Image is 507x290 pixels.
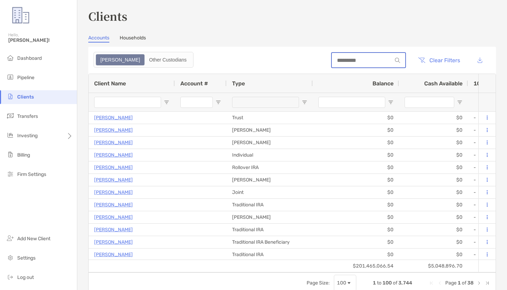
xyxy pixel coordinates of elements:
[302,100,307,105] button: Open Filter Menu
[17,236,50,242] span: Add New Client
[17,55,42,61] span: Dashboard
[94,97,161,108] input: Client Name Filter Input
[395,58,400,63] img: input icon
[424,80,463,87] span: Cash Available
[180,97,213,108] input: Account # Filter Input
[94,238,133,246] a: [PERSON_NAME]
[227,174,313,186] div: [PERSON_NAME]
[307,280,330,286] div: Page Size:
[399,186,468,198] div: $0
[313,124,399,136] div: $0
[318,97,385,108] input: Balance Filter Input
[227,199,313,211] div: Traditional IRA
[227,137,313,149] div: [PERSON_NAME]
[6,92,14,101] img: clients icon
[388,100,394,105] button: Open Filter Menu
[485,280,490,286] div: Last Page
[399,199,468,211] div: $0
[94,250,133,259] a: [PERSON_NAME]
[17,75,34,81] span: Pipeline
[17,171,46,177] span: Firm Settings
[6,170,14,178] img: firm-settings icon
[372,80,394,87] span: Balance
[399,149,468,161] div: $0
[227,161,313,174] div: Rollover IRA
[227,112,313,124] div: Trust
[227,249,313,261] div: Traditional IRA
[6,112,14,120] img: transfers icon
[399,137,468,149] div: $0
[232,80,245,87] span: Type
[313,161,399,174] div: $0
[399,161,468,174] div: $0
[94,163,133,172] a: [PERSON_NAME]
[313,249,399,261] div: $0
[94,200,133,209] a: [PERSON_NAME]
[399,174,468,186] div: $0
[313,149,399,161] div: $0
[216,100,221,105] button: Open Filter Menu
[6,253,14,262] img: settings icon
[94,138,133,147] p: [PERSON_NAME]
[429,280,434,286] div: First Page
[145,55,190,65] div: Other Custodians
[120,35,146,43] a: Households
[476,280,482,286] div: Next Page
[6,131,14,139] img: investing icon
[457,100,463,105] button: Open Filter Menu
[17,152,30,158] span: Billing
[227,211,313,223] div: [PERSON_NAME]
[313,260,399,272] div: $201,465,066.54
[94,126,133,134] a: [PERSON_NAME]
[227,224,313,236] div: Traditional IRA
[458,280,461,286] span: 1
[97,55,144,65] div: Zoe
[94,113,133,122] a: [PERSON_NAME]
[313,137,399,149] div: $0
[6,273,14,281] img: logout icon
[94,176,133,184] a: [PERSON_NAME]
[94,80,126,87] span: Client Name
[94,213,133,222] a: [PERSON_NAME]
[399,236,468,248] div: $0
[337,280,346,286] div: 100
[94,188,133,197] p: [PERSON_NAME]
[467,280,474,286] span: 38
[373,280,376,286] span: 1
[180,80,208,87] span: Account #
[399,112,468,124] div: $0
[17,113,38,119] span: Transfers
[227,124,313,136] div: [PERSON_NAME]
[17,133,38,139] span: Investing
[17,94,34,100] span: Clients
[94,225,133,234] a: [PERSON_NAME]
[88,8,496,24] h3: Clients
[399,124,468,136] div: $0
[227,236,313,248] div: Traditional IRA Beneficiary
[399,260,468,272] div: $5,048,896.70
[164,100,169,105] button: Open Filter Menu
[227,149,313,161] div: Individual
[445,280,457,286] span: Page
[405,97,454,108] input: Cash Available Filter Input
[313,236,399,248] div: $0
[8,3,33,28] img: Zoe Logo
[382,280,392,286] span: 100
[399,249,468,261] div: $0
[399,211,468,223] div: $0
[413,53,465,68] button: Clear Filters
[6,150,14,159] img: billing icon
[313,186,399,198] div: $0
[227,186,313,198] div: Joint
[94,151,133,159] a: [PERSON_NAME]
[377,280,381,286] span: to
[93,52,193,68] div: segmented control
[17,274,34,280] span: Log out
